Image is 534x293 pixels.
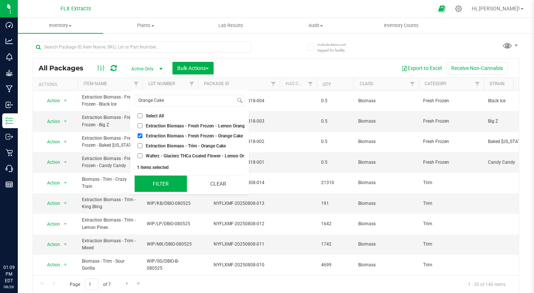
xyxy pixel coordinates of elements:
span: Biomass [358,97,414,104]
a: Category [425,81,446,86]
span: Extraction Biomass - Fresh Frozen - Lemon Orange Cake [146,124,258,128]
span: select [61,260,70,270]
span: select [61,198,70,209]
span: Biomass [358,241,414,248]
inline-svg: Reports [6,181,13,188]
th: Has COA [280,78,317,91]
input: Select All [138,113,142,118]
p: 08/26 [3,284,14,290]
input: Waferz - Glacierz THCa Coated Flower - Lemon Orange Cake 7g [138,153,142,158]
span: Extraction Biomass - Trim - King Bling [82,196,138,210]
a: Inventory [18,18,103,33]
input: Search Package ID, Item Name, SKU, Lot or Part Number... [33,41,251,53]
span: Biomass [358,200,414,207]
span: Waferz - Glacierz THCa Coated Flower - Lemon Orange Cake 7g [146,154,271,158]
span: 0.5 [321,159,349,166]
span: Page of 7 [63,279,117,290]
span: WIP/KB/DBIO-080525 [147,200,194,207]
a: Lot Number [148,81,175,86]
input: Extraction Biomass - Fresh Frozen - Orange Cake [138,133,142,138]
span: Extraction Biomass - Trim - Mixed [82,237,138,252]
span: Action [40,96,60,106]
inline-svg: Inventory [6,117,13,124]
a: Strain [489,81,505,86]
span: select [61,96,70,106]
span: Extraction Biomass - Fresh Frozen - Big Z [82,114,138,128]
a: Filter [267,78,280,90]
span: 0.5 [321,138,349,145]
a: Filter [186,78,198,90]
span: Extraction Biomass - Fresh Frozen - Orange Cake [146,134,243,138]
input: Search [135,95,235,106]
span: Biomass [358,179,414,186]
a: Filter [130,78,142,90]
span: Trim [423,200,479,207]
a: Class [360,81,373,86]
span: Extraction Biomass - Trim - Lemon Pines [82,217,138,231]
div: 1 items selected [137,165,242,170]
a: Filter [471,78,484,90]
input: Extraction Biomass - Fresh Frozen - Lemon Orange Cake [138,123,142,128]
span: 4699 [321,262,349,269]
span: All Packages [39,64,91,72]
span: WIP/SG/DBIO-B-080525 [147,258,194,272]
inline-svg: Dashboard [6,21,13,29]
span: 191 [321,200,349,207]
span: 1742 [321,241,349,248]
inline-svg: Inbound [6,101,13,109]
span: Fresh Frozen [423,159,479,166]
span: select [61,157,70,167]
a: Lab Results [188,18,273,33]
a: Audit [273,18,359,33]
button: Bulk Actions [172,62,214,74]
span: Action [40,178,60,188]
span: 0.5 [321,97,349,104]
span: select [61,137,70,147]
button: Export to Excel [397,62,446,74]
span: Biomass [358,138,414,145]
inline-svg: Grow [6,69,13,77]
span: select [61,116,70,127]
inline-svg: Manufacturing [6,85,13,93]
div: Actions [39,82,75,87]
span: Biomass [358,118,414,125]
span: Trim [423,179,479,186]
span: Trim [423,262,479,269]
div: NYFLXMF-20250808-012 [197,220,281,227]
a: Package ID [204,81,229,86]
span: Biomass - Trim - Sour Gorilla [82,258,138,272]
inline-svg: Analytics [6,37,13,45]
p: 01:09 PM EDT [3,264,14,284]
span: Plants [103,22,188,29]
span: Extraction Biomass - Fresh Frozen - Baked [US_STATE] [82,135,138,149]
span: select [61,219,70,229]
span: Hi, [PERSON_NAME]! [472,6,520,11]
div: NYFLXMF-20250808-011 [197,241,281,248]
span: Biomass - Trim - Crazy Train [82,176,138,190]
span: 0.5 [321,118,349,125]
span: Trim [423,241,479,248]
span: Bulk Actions [177,65,209,71]
a: Plants [103,18,188,33]
span: 21310 [321,179,349,186]
span: Action [40,137,60,147]
input: Extraction Biomass - Trim - Orange Cake [138,143,142,148]
a: Inventory Counts [359,18,444,33]
button: Filter [135,176,187,192]
inline-svg: Retail [6,149,13,156]
div: NYFLXMF-20250808-013 [197,200,281,207]
span: select [61,178,70,188]
span: Action [40,116,60,127]
span: FLX Extracts [60,6,91,12]
button: Clear [192,176,244,192]
span: Action [40,219,60,229]
span: Open Ecommerce Menu [434,1,450,16]
a: Filter [406,78,419,90]
span: Biomass [358,159,414,166]
input: 1 [85,279,98,290]
span: WIP/MX/DBIO-080525 [147,241,194,248]
span: Select All [146,114,164,118]
span: Inventory Counts [374,22,429,29]
div: NYFLXMF-20250808-010 [197,262,281,269]
a: Item Name [83,81,107,86]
